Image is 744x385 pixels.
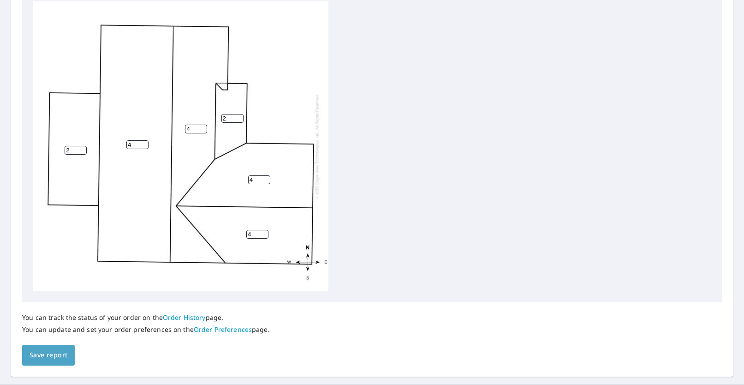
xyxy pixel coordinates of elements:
button: Save report [22,345,75,366]
a: Order Preferences [194,325,252,334]
p: You can update and set your order preferences on the page. [22,325,270,334]
p: You can track the status of your order on the page. [22,313,270,322]
span: Save report [30,349,67,361]
a: Order History [163,313,206,322]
